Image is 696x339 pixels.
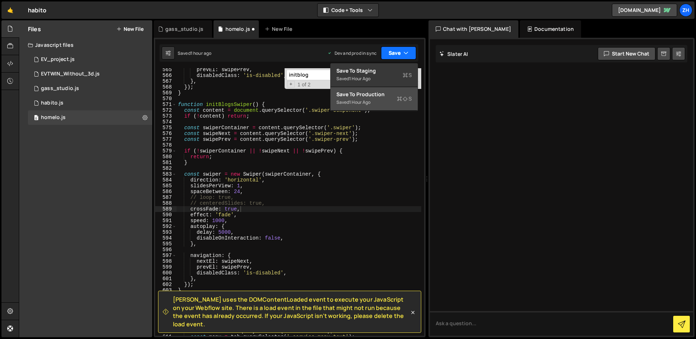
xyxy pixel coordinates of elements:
div: New File [265,25,295,33]
div: 598 [155,258,177,264]
div: 599 [155,264,177,270]
a: zh [679,4,692,17]
div: 566 [155,73,177,78]
span: S [403,72,412,79]
div: 603 [155,287,177,293]
div: habito [28,6,46,15]
div: homelo.js [225,25,250,33]
div: 602 [155,282,177,287]
div: 579 [155,148,177,154]
div: EVTWIN_Without_3d.js [41,71,100,77]
div: gass_studio.js [41,85,79,92]
div: 578 [155,142,177,148]
div: 607 [155,311,177,316]
div: 586 [155,189,177,195]
div: homelo.js [41,114,66,121]
div: 601 [155,276,177,282]
div: 575 [155,125,177,131]
div: 569 [155,90,177,96]
div: 592 [155,224,177,229]
button: Start new chat [598,47,655,60]
div: 583 [155,171,177,177]
h2: Slater AI [439,50,468,57]
span: Toggle Replace mode [287,81,295,87]
div: 1 hour ago [191,50,212,56]
div: 584 [155,177,177,183]
div: 13378/44011.js [28,110,152,125]
div: Dev and prod in sync [327,50,377,56]
button: Save to ProductionS Saved1 hour ago [331,87,418,111]
span: [PERSON_NAME] uses the DOMContentLoaded event to execute your JavaScript on your Webflow site. Th... [173,295,409,328]
h2: Files [28,25,41,33]
div: Saved [336,74,412,83]
div: Save to Production [336,91,412,98]
div: habito.js [41,100,63,106]
div: 595 [155,241,177,247]
div: 587 [155,195,177,200]
div: 568 [155,84,177,90]
div: 589 [155,206,177,212]
div: 570 [155,96,177,102]
span: S [397,95,412,102]
a: [DOMAIN_NAME] [612,4,677,17]
div: Documentation [520,20,581,38]
div: 13378/33578.js [28,96,152,110]
div: 567 [155,78,177,84]
div: 604 [155,293,177,299]
div: 590 [155,212,177,218]
div: 594 [155,235,177,241]
div: 576 [155,131,177,136]
div: Saved [178,50,211,56]
div: 581 [155,160,177,166]
div: 582 [155,166,177,171]
div: Chat with [PERSON_NAME] [428,20,518,38]
div: 13378/40224.js [28,52,152,67]
div: 585 [155,183,177,189]
div: 13378/43790.js [28,81,152,96]
button: Save [381,46,416,60]
div: 608 [155,316,177,322]
div: 609 [155,322,177,328]
div: Javascript files [19,38,152,52]
div: Saved [336,98,412,107]
input: Search for [286,70,377,80]
span: 0 [34,115,38,121]
div: 597 [155,253,177,258]
a: 🤙 [1,1,19,19]
div: Save to Staging [336,67,412,74]
div: 571 [155,102,177,107]
div: 600 [155,270,177,276]
div: 1 hour ago [349,75,370,82]
div: 588 [155,200,177,206]
div: 580 [155,154,177,160]
div: EV_project.js [41,56,75,63]
div: 573 [155,113,177,119]
div: 596 [155,247,177,253]
div: gass_studio.js [165,25,203,33]
div: 572 [155,107,177,113]
div: 565 [155,67,177,73]
button: Code + Tools [318,4,378,17]
div: 605 [155,299,177,305]
div: 13378/41195.js [28,67,152,81]
button: Save to StagingS Saved1 hour ago [331,64,418,87]
div: 593 [155,229,177,235]
span: 1 of 2 [295,82,314,87]
button: New File [116,26,144,32]
div: 591 [155,218,177,224]
div: 574 [155,119,177,125]
div: 1 hour ago [349,99,370,105]
div: 577 [155,136,177,142]
div: 610 [155,328,177,334]
div: 606 [155,305,177,311]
